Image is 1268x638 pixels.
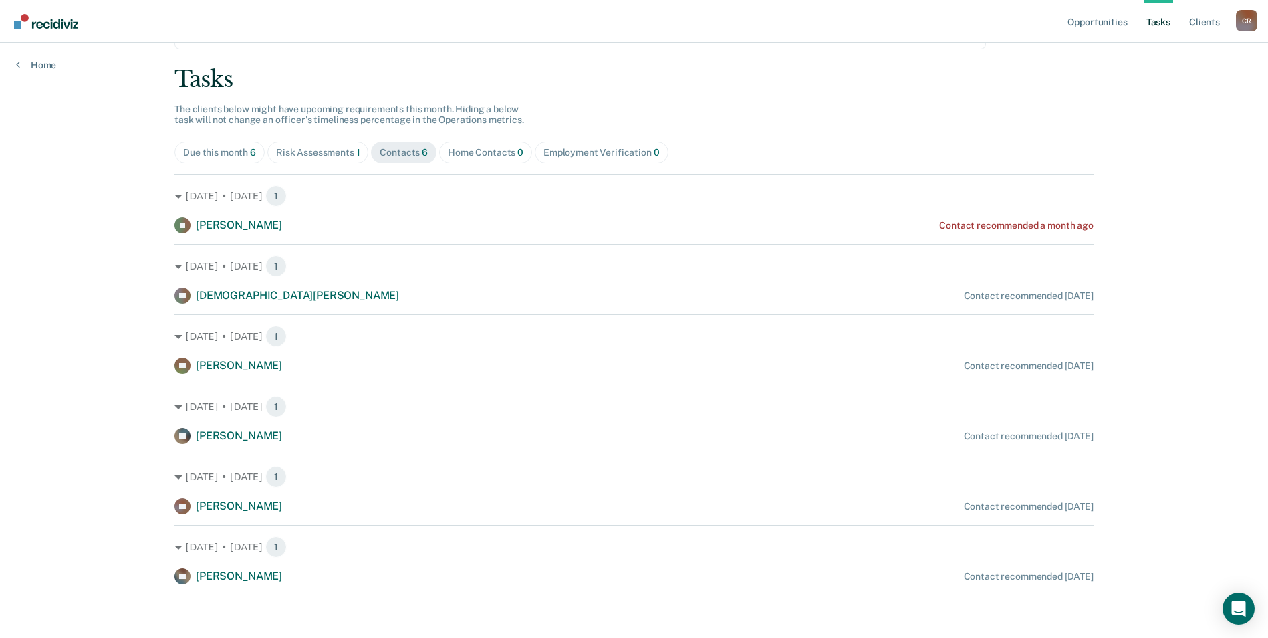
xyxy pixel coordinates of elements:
[964,360,1094,372] div: Contact recommended [DATE]
[265,466,287,488] span: 1
[183,147,256,158] div: Due this month
[517,147,523,158] span: 0
[964,501,1094,512] div: Contact recommended [DATE]
[356,147,360,158] span: 1
[174,66,1094,93] div: Tasks
[196,289,399,302] span: [DEMOGRAPHIC_DATA][PERSON_NAME]
[380,147,428,158] div: Contacts
[543,147,660,158] div: Employment Verification
[964,571,1094,582] div: Contact recommended [DATE]
[265,185,287,207] span: 1
[14,14,78,29] img: Recidiviz
[265,255,287,277] span: 1
[265,396,287,417] span: 1
[174,326,1094,347] div: [DATE] • [DATE] 1
[265,326,287,347] span: 1
[964,290,1094,302] div: Contact recommended [DATE]
[196,359,282,372] span: [PERSON_NAME]
[276,147,360,158] div: Risk Assessments
[1236,10,1257,31] button: Profile dropdown button
[1236,10,1257,31] div: C R
[422,147,428,158] span: 6
[174,536,1094,558] div: [DATE] • [DATE] 1
[174,396,1094,417] div: [DATE] • [DATE] 1
[250,147,256,158] span: 6
[196,500,282,512] span: [PERSON_NAME]
[448,147,523,158] div: Home Contacts
[939,220,1094,231] div: Contact recommended a month ago
[174,104,524,126] span: The clients below might have upcoming requirements this month. Hiding a below task will not chang...
[196,219,282,231] span: [PERSON_NAME]
[654,147,660,158] span: 0
[174,466,1094,488] div: [DATE] • [DATE] 1
[1223,593,1255,625] div: Open Intercom Messenger
[196,570,282,582] span: [PERSON_NAME]
[196,429,282,442] span: [PERSON_NAME]
[174,185,1094,207] div: [DATE] • [DATE] 1
[265,536,287,558] span: 1
[16,59,56,71] a: Home
[964,431,1094,442] div: Contact recommended [DATE]
[174,255,1094,277] div: [DATE] • [DATE] 1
